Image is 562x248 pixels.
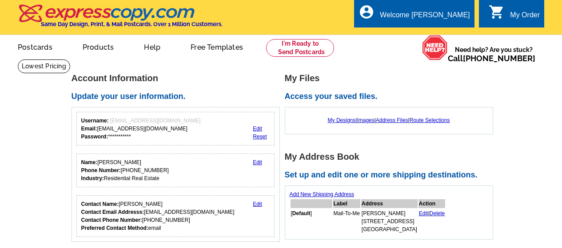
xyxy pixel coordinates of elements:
a: Edit [253,159,262,165]
span: Need help? Are you stuck? [448,45,540,63]
div: | | | [290,112,488,129]
div: Who should we contact regarding order issues? [76,195,275,237]
div: [PERSON_NAME] [PHONE_NUMBER] Residential Real Estate [81,158,169,182]
h4: Same Day Design, Print, & Mail Postcards. Over 1 Million Customers. [41,21,223,28]
a: Add New Shipping Address [290,191,354,197]
th: Action [419,199,446,208]
strong: Email: [81,126,97,132]
strong: Name: [81,159,98,165]
td: [PERSON_NAME] [STREET_ADDRESS] [GEOGRAPHIC_DATA] [361,209,418,234]
a: Delete [430,210,445,217]
i: shopping_cart [489,4,505,20]
th: Address [361,199,418,208]
h2: Update your user information. [72,92,285,102]
a: [PHONE_NUMBER] [463,54,535,63]
a: Reset [253,134,267,140]
span: Call [448,54,535,63]
td: Mail-To-Me [333,209,360,234]
div: Your login information. [76,112,275,146]
strong: Password: [81,134,108,140]
strong: Contact Phone Number: [81,217,142,223]
strong: Phone Number: [81,167,121,173]
div: My Order [510,11,540,24]
img: help [422,35,448,60]
td: | [419,209,446,234]
h2: Access your saved files. [285,92,498,102]
h1: My Files [285,74,498,83]
span: [EMAIL_ADDRESS][DOMAIN_NAME] [110,118,200,124]
strong: Username: [81,118,109,124]
h2: Set up and edit one or more shipping destinations. [285,170,498,180]
a: Edit [253,126,262,132]
a: Postcards [4,36,67,57]
i: account_circle [359,4,375,20]
b: Default [292,210,311,217]
a: Images [357,117,374,123]
a: Products [68,36,128,57]
strong: Preferred Contact Method: [81,225,148,231]
a: Help [130,36,175,57]
strong: Contact Name: [81,201,119,207]
a: Same Day Design, Print, & Mail Postcards. Over 1 Million Customers. [18,11,223,28]
a: Route Selections [410,117,450,123]
a: My Designs [328,117,356,123]
h1: My Address Book [285,152,498,161]
strong: Contact Email Addresss: [81,209,144,215]
strong: Industry: [81,175,104,181]
div: Your personal details. [76,154,275,187]
a: shopping_cart My Order [489,10,540,21]
a: Address Files [376,117,408,123]
h1: Account Information [72,74,285,83]
a: Edit [419,210,428,217]
div: [PERSON_NAME] [EMAIL_ADDRESS][DOMAIN_NAME] [PHONE_NUMBER] email [81,200,235,232]
td: [ ] [291,209,332,234]
th: Label [333,199,360,208]
a: Free Templates [176,36,257,57]
div: Welcome [PERSON_NAME] [380,11,470,24]
a: Edit [253,201,262,207]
